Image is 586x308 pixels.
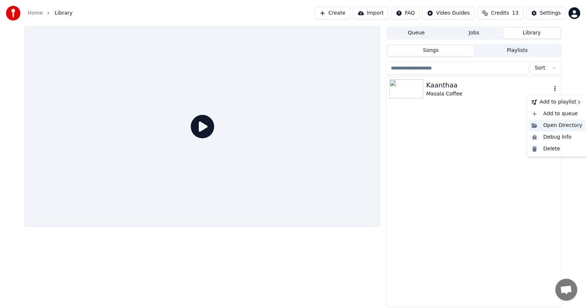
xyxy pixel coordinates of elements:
div: Debug Info [529,131,585,143]
button: Settings [526,7,566,20]
button: Playlists [474,45,561,56]
div: Masala Coffee [426,90,551,98]
div: Delete [529,143,585,155]
div: Settings [540,10,561,17]
a: Home [28,10,43,17]
button: Credits13 [477,7,523,20]
button: Jobs [445,28,503,38]
img: youka [6,6,20,20]
div: Open Directory [529,120,585,131]
div: Add to playlist [529,96,585,108]
button: Library [503,28,561,38]
a: Open chat [555,279,577,301]
button: Queue [387,28,445,38]
span: 13 [512,10,519,17]
div: Add to queue [529,108,585,120]
button: Create [315,7,350,20]
button: Video Guides [422,7,474,20]
span: Sort [535,64,545,72]
button: Songs [387,45,474,56]
span: Library [55,10,72,17]
nav: breadcrumb [28,10,72,17]
span: Credits [491,10,509,17]
button: Import [353,7,388,20]
div: Kaanthaa [426,80,551,90]
button: FAQ [391,7,419,20]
